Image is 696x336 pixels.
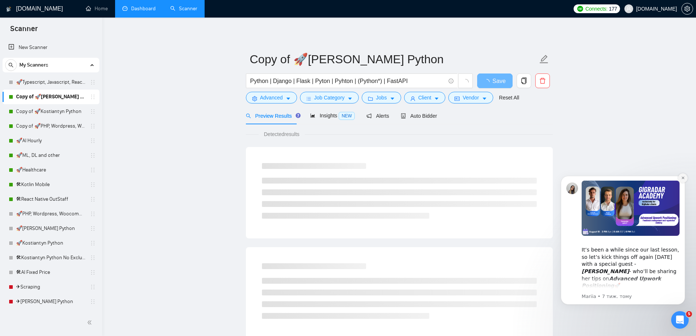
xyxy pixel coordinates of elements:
span: Auto Bidder [401,113,437,119]
img: logo [6,3,11,15]
span: robot [401,113,406,118]
a: 🚀Healthcare [16,163,85,177]
span: holder [90,94,96,100]
span: user [410,96,415,101]
span: Vendor [463,94,479,102]
span: notification [366,113,372,118]
span: info-circle [449,79,453,83]
span: holder [90,182,96,188]
a: ✈Scraping [16,280,85,294]
span: holder [90,255,96,261]
span: My Scanners [19,58,48,72]
span: Advanced [260,94,283,102]
span: delete [536,78,549,84]
span: holder [90,299,96,305]
span: loading [484,79,492,85]
span: idcard [455,96,460,101]
a: Copy of 🚀Kostiantyn Python [16,104,85,119]
span: Save [492,76,506,86]
span: caret-down [347,96,353,101]
a: 🚀AI Hourly [16,133,85,148]
span: double-left [87,319,94,326]
span: Detected results [259,130,304,138]
span: Connects: [585,5,607,13]
iframe: Intercom live chat [671,311,689,329]
button: search [5,59,17,71]
span: caret-down [390,96,395,101]
span: 177 [609,5,617,13]
span: holder [90,226,96,231]
a: Reset All [499,94,519,102]
span: holder [90,123,96,129]
a: 🛠Kostiantyn Python No Excludes [16,250,85,265]
button: delete [535,73,550,88]
a: setting [681,6,693,12]
button: userClientcaret-down [404,92,446,103]
button: barsJob Categorycaret-down [300,92,359,103]
a: dashboardDashboard [122,5,156,12]
span: Scanner [4,23,43,39]
span: holder [90,240,96,246]
button: copy [517,73,531,88]
a: 🚀[PERSON_NAME] Python [16,221,85,236]
button: folderJobscaret-down [362,92,401,103]
span: folder [368,96,373,101]
span: caret-down [434,96,439,101]
a: 🛸GPT, RAG, NLP [16,309,85,324]
a: New Scanner [8,40,94,55]
span: copy [517,78,531,84]
input: Search Freelance Jobs... [250,76,445,86]
img: upwork-logo.png [577,6,583,12]
span: search [246,113,251,118]
span: Preview Results [246,113,298,119]
a: searchScanner [170,5,197,12]
a: 🚀Kostiantyn Python [16,236,85,250]
span: bars [306,96,311,101]
span: holder [90,196,96,202]
span: holder [90,138,96,144]
input: Scanner name... [250,50,538,68]
span: Insights [310,113,355,118]
a: 🚀Typescript, Javascript, React OutStaff [16,75,85,90]
li: New Scanner [3,40,99,55]
a: homeHome [86,5,108,12]
span: Jobs [376,94,387,102]
div: Tooltip anchor [295,112,301,119]
span: holder [90,167,96,173]
span: NEW [339,112,355,120]
a: Copy of 🚀PHP, Wordpress, Woocommerce [16,119,85,133]
span: holder [90,152,96,158]
span: Client [418,94,431,102]
span: holder [90,211,96,217]
a: 🚀ML, DL and other [16,148,85,163]
span: holder [90,284,96,290]
span: 5 [686,311,692,317]
span: caret-down [286,96,291,101]
a: 🛠AI Fixed Price [16,265,85,280]
span: Job Category [314,94,345,102]
span: area-chart [310,113,315,118]
a: 🛠Kotlin Mobile [16,177,85,192]
a: 🛠React Native OutStaff [16,192,85,207]
button: Save [477,73,513,88]
span: loading [462,79,469,86]
button: setting [681,3,693,15]
button: idcardVendorcaret-down [448,92,493,103]
a: Copy of 🚀[PERSON_NAME] Python [16,90,85,104]
span: Alerts [366,113,389,119]
button: settingAdvancedcaret-down [246,92,297,103]
span: user [626,6,631,11]
span: search [5,63,16,68]
a: ✈[PERSON_NAME] Python [16,294,85,309]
